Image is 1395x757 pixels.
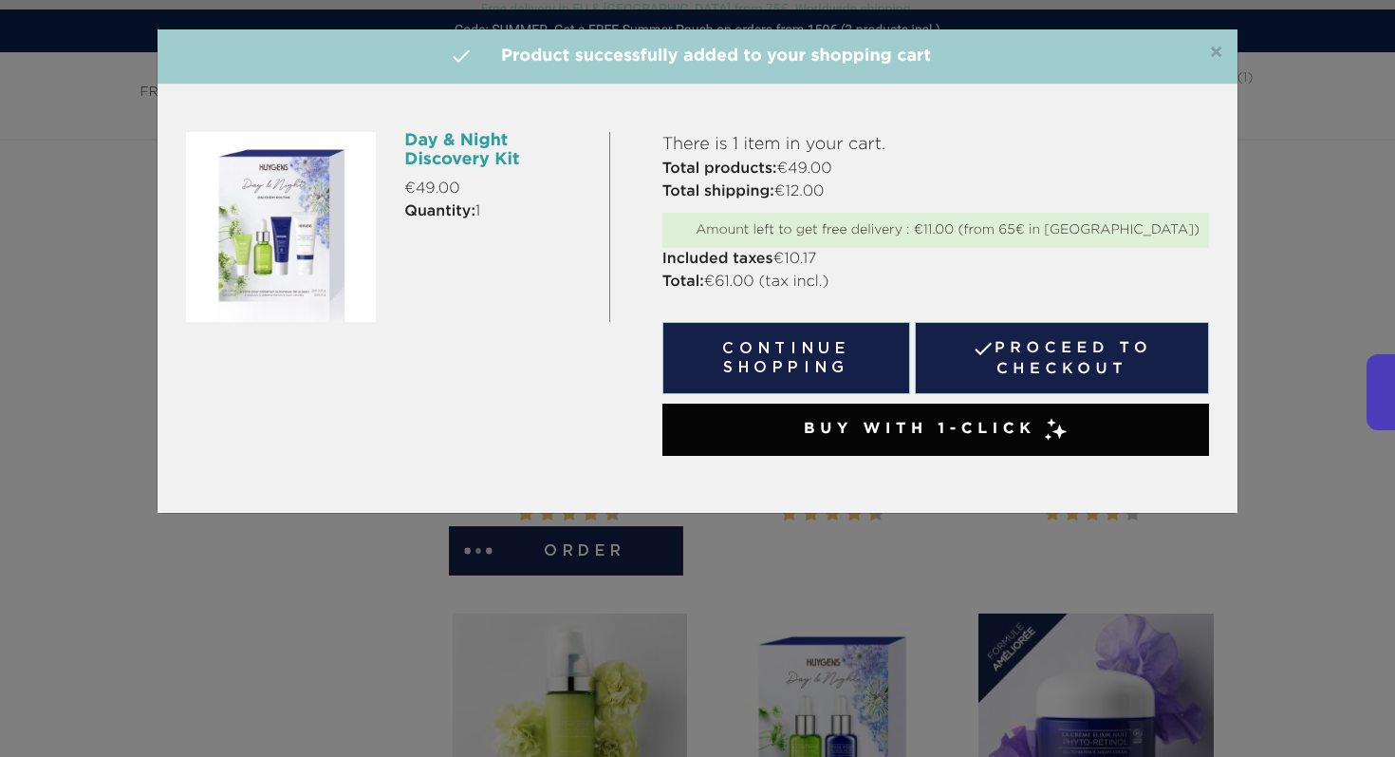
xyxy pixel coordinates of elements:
button: Continue shopping [662,322,911,394]
p: €61.00 (tax incl.) [662,271,1209,293]
p: €49.00 [404,178,594,200]
p: €12.00 [662,180,1209,203]
strong: Total shipping: [662,184,774,199]
strong: Included taxes [662,252,773,267]
div: Amount left to get free delivery : €11.00 (from 65€ in [GEOGRAPHIC_DATA]) [672,222,1200,238]
p: €10.17 [662,248,1209,271]
strong: Total: [662,274,704,290]
strong: Total products: [662,161,777,177]
a: Proceed to checkout [915,322,1209,394]
span: × [1209,42,1223,65]
h6: Day & Night Discovery Kit [404,132,594,170]
h4: Product successfully added to your shopping cart [172,44,1223,69]
p: €49.00 [662,158,1209,180]
strong: Quantity: [404,204,475,219]
i:  [450,45,473,67]
p: There is 1 item in your cart. [662,132,1209,158]
button: Close [1209,42,1223,65]
p: 1 [404,200,594,223]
